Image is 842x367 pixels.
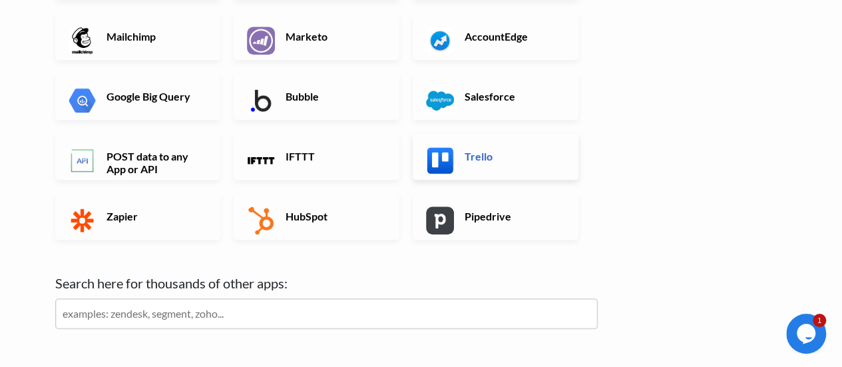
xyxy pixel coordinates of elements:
[55,13,221,60] a: Mailchimp
[247,206,275,234] img: HubSpot App & API
[461,90,566,103] h6: Salesforce
[103,150,208,175] h6: POST data to any App or API
[55,298,598,329] input: examples: zendesk, segment, zoho...
[247,27,275,55] img: Marketo App & API
[234,73,399,120] a: Bubble
[426,87,454,115] img: Salesforce App & API
[426,206,454,234] img: Pipedrive App & API
[413,133,578,180] a: Trello
[247,147,275,175] img: IFTTT App & API
[426,27,454,55] img: AccountEdge App & API
[55,73,221,120] a: Google Big Query
[234,13,399,60] a: Marketo
[103,30,208,43] h6: Mailchimp
[426,147,454,175] img: Trello App & API
[282,90,387,103] h6: Bubble
[413,193,578,240] a: Pipedrive
[234,193,399,240] a: HubSpot
[234,133,399,180] a: IFTTT
[55,193,221,240] a: Zapier
[69,206,97,234] img: Zapier App & API
[461,30,566,43] h6: AccountEdge
[103,90,208,103] h6: Google Big Query
[69,27,97,55] img: Mailchimp App & API
[282,150,387,163] h6: IFTTT
[282,210,387,222] h6: HubSpot
[103,210,208,222] h6: Zapier
[55,273,598,293] label: Search here for thousands of other apps:
[461,150,566,163] h6: Trello
[282,30,387,43] h6: Marketo
[413,73,578,120] a: Salesforce
[69,147,97,175] img: POST data to any App or API App & API
[413,13,578,60] a: AccountEdge
[786,314,829,354] iframe: chat widget
[461,210,566,222] h6: Pipedrive
[69,87,97,115] img: Google Big Query App & API
[55,133,221,180] a: POST data to any App or API
[247,87,275,115] img: Bubble App & API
